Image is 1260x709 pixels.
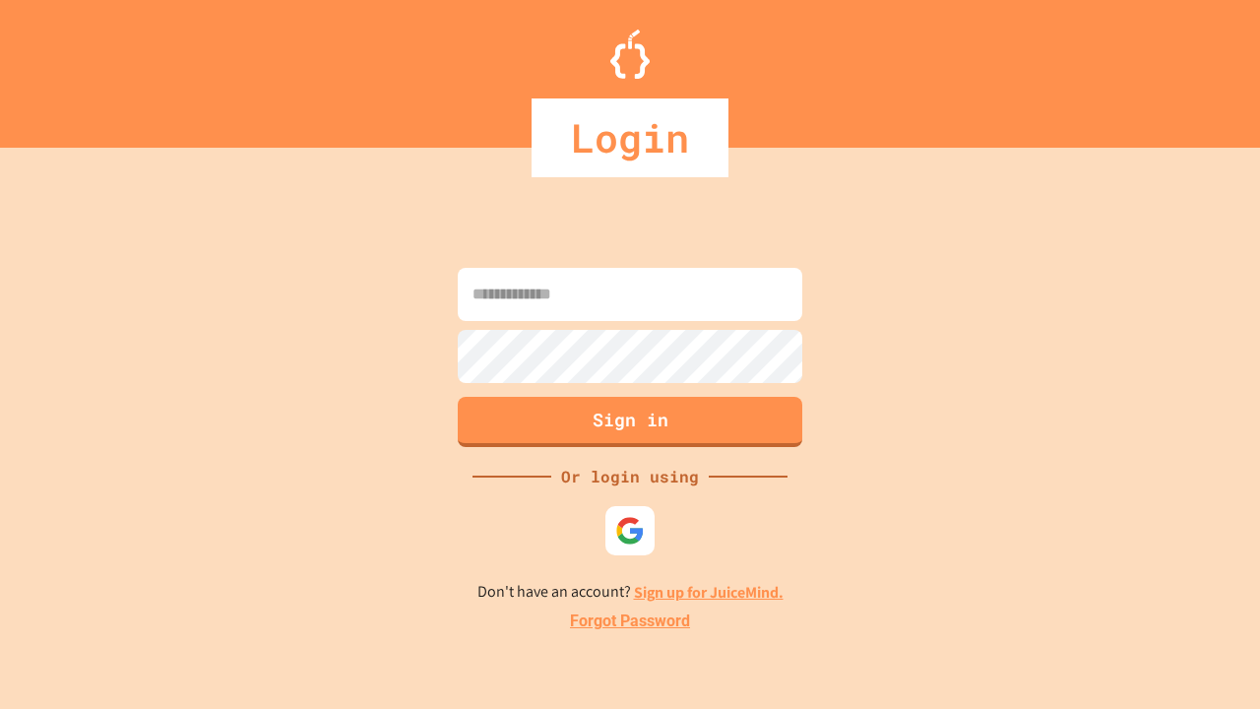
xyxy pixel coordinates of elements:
[634,582,784,603] a: Sign up for JuiceMind.
[615,516,645,546] img: google-icon.svg
[610,30,650,79] img: Logo.svg
[532,98,728,177] div: Login
[570,610,690,633] a: Forgot Password
[1177,630,1240,689] iframe: chat widget
[551,465,709,488] div: Or login using
[477,580,784,605] p: Don't have an account?
[1097,545,1240,628] iframe: chat widget
[458,397,802,447] button: Sign in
